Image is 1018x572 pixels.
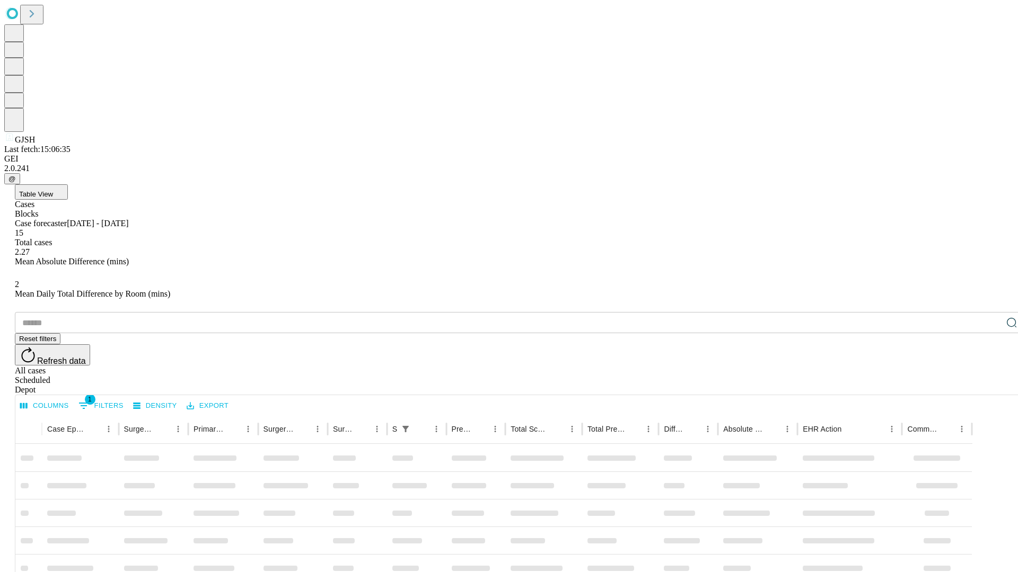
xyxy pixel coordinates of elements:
button: Refresh data [15,344,90,365]
button: Sort [295,422,310,436]
button: Sort [414,422,429,436]
div: Total Scheduled Duration [511,425,549,433]
button: Menu [370,422,384,436]
button: Show filters [76,397,126,414]
button: Menu [488,422,503,436]
span: 2.27 [15,247,30,256]
button: Menu [700,422,715,436]
div: 1 active filter [398,422,413,436]
button: @ [4,173,20,184]
div: GEI [4,154,1014,164]
button: Menu [780,422,795,436]
span: Total cases [15,238,52,247]
span: Last fetch: 15:06:35 [4,145,71,154]
button: Sort [765,422,780,436]
span: Reset filters [19,335,56,343]
div: Difference [664,425,684,433]
span: 2 [15,280,19,289]
button: Reset filters [15,333,60,344]
span: [DATE] - [DATE] [67,219,128,228]
button: Sort [843,422,857,436]
div: Surgery Date [333,425,354,433]
button: Table View [15,184,68,200]
span: Table View [19,190,53,198]
span: GJSH [15,135,35,144]
span: Case forecaster [15,219,67,228]
button: Show filters [398,422,413,436]
span: Refresh data [37,356,86,365]
div: Surgery Name [264,425,294,433]
span: 1 [85,394,95,405]
div: Comments [907,425,938,433]
button: Density [130,398,180,414]
div: 2.0.241 [4,164,1014,173]
button: Menu [310,422,325,436]
button: Sort [473,422,488,436]
button: Menu [884,422,899,436]
button: Menu [954,422,969,436]
div: Scheduled In Room Duration [392,425,397,433]
div: EHR Action [803,425,841,433]
button: Sort [686,422,700,436]
div: Surgeon Name [124,425,155,433]
span: Mean Daily Total Difference by Room (mins) [15,289,170,298]
button: Sort [156,422,171,436]
div: Case Epic Id [47,425,85,433]
div: Predicted In Room Duration [452,425,472,433]
button: Sort [355,422,370,436]
button: Sort [86,422,101,436]
button: Menu [429,422,444,436]
button: Export [184,398,231,414]
button: Sort [940,422,954,436]
button: Menu [565,422,580,436]
button: Menu [101,422,116,436]
button: Select columns [17,398,72,414]
div: Primary Service [194,425,224,433]
button: Sort [550,422,565,436]
span: Mean Absolute Difference (mins) [15,257,129,266]
button: Sort [226,422,241,436]
button: Menu [641,422,656,436]
div: Total Predicted Duration [587,425,626,433]
button: Sort [626,422,641,436]
button: Menu [241,422,256,436]
span: 15 [15,228,23,237]
button: Menu [171,422,186,436]
div: Absolute Difference [723,425,764,433]
span: @ [8,175,16,183]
